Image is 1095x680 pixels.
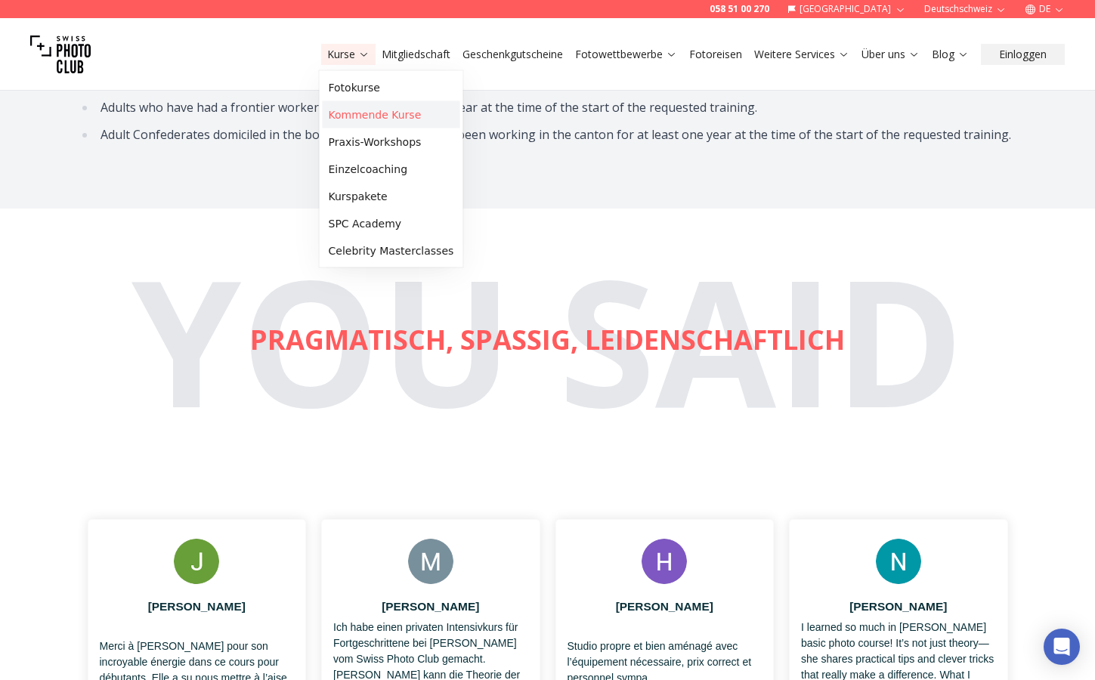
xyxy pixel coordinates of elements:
[30,24,91,85] img: Swiss photo club
[981,44,1065,65] button: Einloggen
[323,210,460,237] a: SPC Academy
[323,128,460,156] a: Praxis-Workshops
[382,47,450,62] a: Mitgliedschaft
[748,44,855,65] button: Weitere Services
[689,47,742,62] a: Fotoreisen
[321,44,376,65] button: Kurse
[861,47,920,62] a: Über uns
[855,44,926,65] button: Über uns
[683,44,748,65] button: Fotoreisen
[323,74,460,101] a: Fotokurse
[932,47,969,62] a: Blog
[569,44,683,65] button: Fotowettbewerbe
[323,237,460,264] a: Celebrity Masterclasses
[926,44,975,65] button: Blog
[96,97,1019,118] li: Adults who have had a frontier worker permit for at least one year at the time of the start of th...
[96,124,1019,145] li: Adult Confederates domiciled in the border area and who have been working in the canton for at le...
[575,47,677,62] a: Fotowettbewerbe
[456,44,569,65] button: Geschenkgutscheine
[710,3,769,15] a: 058 51 00 270
[1044,629,1080,665] div: Open Intercom Messenger
[323,183,460,210] a: Kurspakete
[327,47,370,62] a: Kurse
[376,44,456,65] button: Mitgliedschaft
[323,101,460,128] a: Kommende Kurse
[462,47,563,62] a: Geschenkgutscheine
[323,156,460,183] a: Einzelcoaching
[754,47,849,62] a: Weitere Services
